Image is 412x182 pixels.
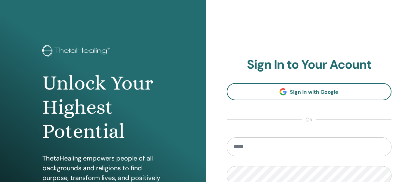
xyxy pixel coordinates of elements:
h2: Sign In to Your Acount [227,57,392,72]
a: Sign In with Google [227,83,392,100]
h1: Unlock Your Highest Potential [42,71,163,144]
span: or [302,116,316,124]
span: Sign In with Google [290,89,338,95]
